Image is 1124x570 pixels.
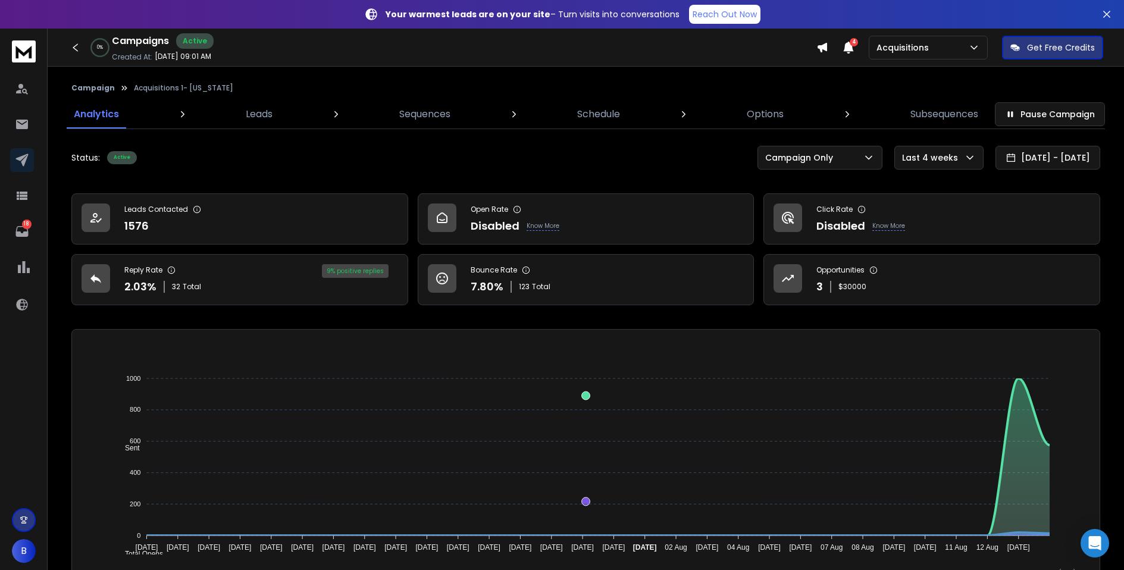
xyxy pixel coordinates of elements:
[415,543,438,552] tspan: [DATE]
[10,220,34,243] a: 18
[71,254,408,305] a: Reply Rate2.03%32Total9% positive replies
[696,543,719,552] tspan: [DATE]
[260,543,283,552] tspan: [DATE]
[176,33,214,49] div: Active
[603,543,625,552] tspan: [DATE]
[124,218,149,234] p: 1576
[12,539,36,563] button: B
[67,100,126,129] a: Analytics
[124,205,188,214] p: Leads Contacted
[471,265,517,275] p: Bounce Rate
[821,543,843,552] tspan: 07 Aug
[1002,36,1103,59] button: Get Free Credits
[124,265,162,275] p: Reply Rate
[509,543,531,552] tspan: [DATE]
[22,220,32,229] p: 18
[995,146,1100,170] button: [DATE] - [DATE]
[883,543,906,552] tspan: [DATE]
[137,532,140,539] tspan: 0
[1007,543,1030,552] tspan: [DATE]
[228,543,251,552] tspan: [DATE]
[816,218,865,234] p: Disabled
[124,278,156,295] p: 2.03 %
[198,543,220,552] tspan: [DATE]
[130,469,140,476] tspan: 400
[291,543,314,552] tspan: [DATE]
[903,100,985,129] a: Subsequences
[386,8,680,20] p: – Turn visits into conversations
[571,543,594,552] tspan: [DATE]
[902,152,963,164] p: Last 4 weeks
[116,444,140,452] span: Sent
[71,193,408,245] a: Leads Contacted1576
[763,193,1100,245] a: Click RateDisabledKnow More
[1081,529,1109,558] div: Open Intercom Messenger
[740,100,791,129] a: Options
[135,543,158,552] tspan: [DATE]
[763,254,1100,305] a: Opportunities3$30000
[1027,42,1095,54] p: Get Free Credits
[399,107,450,121] p: Sequences
[876,42,934,54] p: Acquisitions
[693,8,757,20] p: Reach Out Now
[384,543,407,552] tspan: [DATE]
[532,282,550,292] span: Total
[71,152,100,164] p: Status:
[816,205,853,214] p: Click Rate
[945,543,968,552] tspan: 11 Aug
[239,100,280,129] a: Leads
[816,265,865,275] p: Opportunities
[183,282,201,292] span: Total
[976,543,998,552] tspan: 12 Aug
[872,221,905,231] p: Know More
[540,543,563,552] tspan: [DATE]
[353,543,376,552] tspan: [DATE]
[790,543,812,552] tspan: [DATE]
[471,205,508,214] p: Open Rate
[112,34,169,48] h1: Campaigns
[418,193,754,245] a: Open RateDisabledKnow More
[107,151,137,164] div: Active
[447,543,469,552] tspan: [DATE]
[471,278,503,295] p: 7.80 %
[386,8,550,20] strong: Your warmest leads are on your site
[134,83,233,93] p: Acquisitions 1- [US_STATE]
[850,38,858,46] span: 4
[570,100,627,129] a: Schedule
[852,543,874,552] tspan: 08 Aug
[74,107,119,121] p: Analytics
[116,550,163,558] span: Total Opens
[155,52,211,61] p: [DATE] 09:01 AM
[112,52,152,62] p: Created At:
[471,218,519,234] p: Disabled
[747,107,784,121] p: Options
[816,278,823,295] p: 3
[914,543,937,552] tspan: [DATE]
[910,107,978,121] p: Subsequences
[689,5,760,24] a: Reach Out Now
[97,44,103,51] p: 0 %
[577,107,620,121] p: Schedule
[758,543,781,552] tspan: [DATE]
[130,500,140,508] tspan: 200
[478,543,500,552] tspan: [DATE]
[392,100,458,129] a: Sequences
[130,437,140,444] tspan: 600
[765,152,838,164] p: Campaign Only
[727,543,749,552] tspan: 04 Aug
[126,375,140,382] tspan: 1000
[246,107,273,121] p: Leads
[322,264,389,278] div: 9 % positive replies
[519,282,530,292] span: 123
[130,406,140,414] tspan: 800
[418,254,754,305] a: Bounce Rate7.80%123Total
[172,282,180,292] span: 32
[665,543,687,552] tspan: 02 Aug
[838,282,866,292] p: $ 30000
[633,543,657,552] tspan: [DATE]
[167,543,189,552] tspan: [DATE]
[12,40,36,62] img: logo
[322,543,345,552] tspan: [DATE]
